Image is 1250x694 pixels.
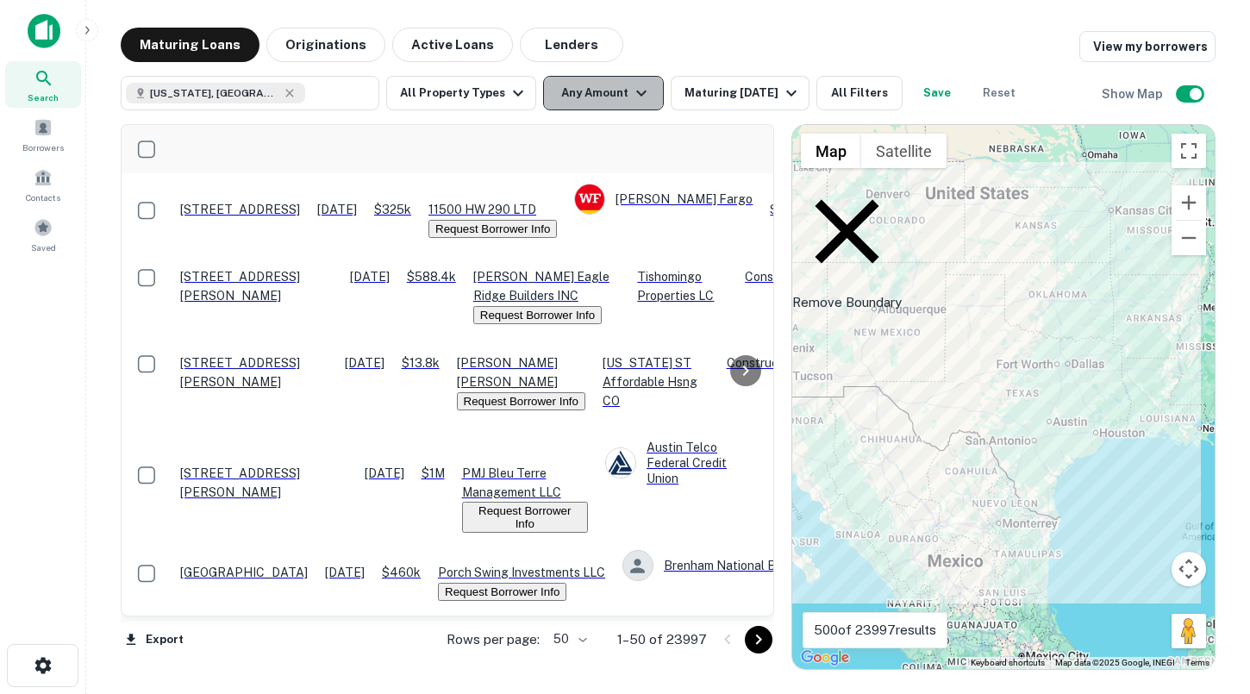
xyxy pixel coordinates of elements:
[392,28,513,62] button: Active Loans
[814,620,936,641] p: 500 of 23997 results
[374,200,411,219] p: $325k
[350,267,390,286] p: [DATE]
[5,161,81,208] a: Contacts
[671,76,809,110] button: Maturing [DATE]
[5,211,81,258] a: Saved
[457,392,585,410] button: Request Borrower Info
[972,76,1027,110] button: Reset
[861,134,947,168] button: Show satellite imagery
[797,647,853,669] img: Google
[816,76,903,110] button: All Filters
[386,76,536,110] button: All Property Types
[317,200,357,219] p: [DATE]
[22,141,64,154] span: Borrowers
[1172,134,1206,168] button: Toggle fullscreen view
[727,353,800,372] div: This loan purpose was for construction
[520,28,623,62] button: Lenders
[26,191,60,204] span: Contacts
[1164,501,1250,584] iframe: Chat Widget
[422,464,445,483] p: $1M
[1172,185,1206,220] button: Zoom in
[447,629,540,650] p: Rows per page:
[1079,31,1216,62] a: View my borrowers
[382,563,421,582] p: $460k
[909,76,965,110] button: Save your search to get updates of matches that match your search criteria.
[428,200,557,219] p: 11500 HW 290 LTD
[473,267,621,305] p: [PERSON_NAME] Eagle Ridge Builders INC
[31,241,56,254] span: Saved
[180,353,328,391] p: [STREET_ADDRESS][PERSON_NAME]
[325,563,365,582] p: [DATE]
[797,647,853,669] a: Open this area in Google Maps (opens a new window)
[606,448,635,478] img: picture
[1185,658,1209,667] a: Terms (opens in new tab)
[407,267,456,286] p: $588.4k
[180,200,300,219] p: [STREET_ADDRESS]
[180,464,347,502] p: [STREET_ADDRESS][PERSON_NAME]
[1102,84,1166,103] h6: Show Map
[457,353,585,391] p: [PERSON_NAME] [PERSON_NAME]
[543,76,664,110] button: Any Amount
[428,220,557,238] button: Request Borrower Info
[365,464,404,483] p: [DATE]
[462,464,589,502] p: PMJ Bleu Terre Management LLC
[438,563,605,582] p: Porch Swing Investments LLC
[745,626,772,653] button: Go to next page
[575,184,604,214] img: picture
[180,563,308,582] p: [GEOGRAPHIC_DATA]
[801,134,861,168] button: Show street map
[684,83,802,103] div: Maturing [DATE]
[1172,614,1206,648] button: Drag Pegman onto the map to open Street View
[28,14,60,48] img: capitalize-icon.png
[28,91,59,104] span: Search
[603,353,709,410] p: [US_STATE] ST Affordable Hsng CO
[121,627,188,653] button: Export
[473,306,602,324] button: Request Borrower Info
[617,629,707,650] p: 1–50 of 23997
[150,85,279,101] span: [US_STATE], [GEOGRAPHIC_DATA]
[438,583,566,601] button: Request Borrower Info
[637,267,728,305] p: Tishomingo Properties LC
[180,267,333,305] p: [STREET_ADDRESS][PERSON_NAME]
[345,353,384,372] p: [DATE]
[547,627,590,652] div: 50
[266,28,385,62] button: Originations
[5,111,81,158] a: Borrowers
[605,440,757,487] div: Austin Telco Federal Credit Union
[770,200,795,219] div: Sale
[622,550,797,581] div: Brenham National Bank
[574,184,753,215] div: [PERSON_NAME] Fargo
[792,177,902,312] p: Remove Boundary
[1172,221,1206,255] button: Zoom out
[1055,658,1175,667] span: Map data ©2025 Google, INEGI
[462,502,589,533] button: Request Borrower Info
[971,657,1045,669] button: Keyboard shortcuts
[5,61,81,108] a: Search
[121,28,259,62] button: Maturing Loans
[402,353,440,372] p: $13.8k
[792,125,1215,669] div: 0 0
